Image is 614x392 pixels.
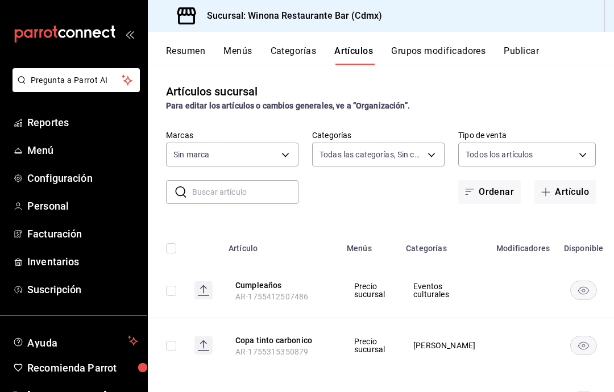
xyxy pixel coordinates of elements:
[13,68,140,92] button: Pregunta a Parrot AI
[8,82,140,94] a: Pregunta a Parrot AI
[413,341,475,349] span: [PERSON_NAME]
[320,149,424,160] span: Todas las categorías, Sin categoría
[31,74,122,86] span: Pregunta a Parrot AI
[271,45,317,65] button: Categorías
[466,149,533,160] span: Todos los artículos
[27,334,123,348] span: Ayuda
[235,292,308,301] span: AR-1755412507486
[340,227,399,263] th: Menús
[570,281,597,300] button: availability-product
[27,226,138,241] span: Facturación
[27,198,138,214] span: Personal
[27,115,138,130] span: Reportes
[458,180,521,204] button: Ordenar
[27,282,138,297] span: Suscripción
[534,180,596,204] button: Artículo
[166,83,258,100] div: Artículos sucursal
[27,254,138,269] span: Inventarios
[413,282,475,298] span: Eventos culturales
[198,9,382,23] h3: Sucursal: Winona Restaurante Bar (Cdmx)
[235,280,326,291] button: edit-product-location
[504,45,539,65] button: Publicar
[235,335,326,346] button: edit-product-location
[222,227,340,263] th: Artículo
[166,131,298,139] label: Marcas
[125,30,134,39] button: open_drawer_menu
[354,337,385,353] span: Precio sucursal
[312,131,445,139] label: Categorías
[192,181,298,203] input: Buscar artículo
[391,45,486,65] button: Grupos modificadores
[166,101,410,110] strong: Para editar los artículos o cambios generales, ve a “Organización”.
[334,45,373,65] button: Artículos
[458,131,596,139] label: Tipo de venta
[489,227,557,263] th: Modificadores
[557,227,611,263] th: Disponible
[235,347,308,356] span: AR-1755315350879
[223,45,252,65] button: Menús
[27,143,138,158] span: Menú
[173,149,209,160] span: Sin marca
[354,282,385,298] span: Precio sucursal
[27,170,138,186] span: Configuración
[27,360,138,376] span: Recomienda Parrot
[570,336,597,355] button: availability-product
[166,45,205,65] button: Resumen
[399,227,489,263] th: Categorías
[166,45,614,65] div: navigation tabs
